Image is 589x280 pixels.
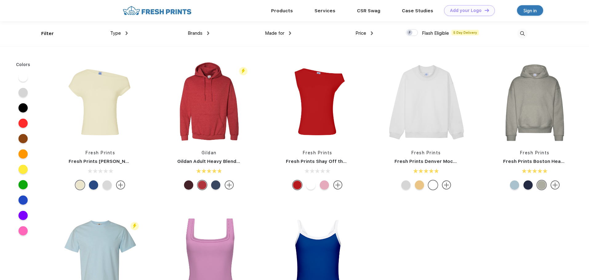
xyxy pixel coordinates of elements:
span: Price [355,30,366,36]
img: func=resize&h=266 [168,62,250,144]
img: more.svg [442,180,451,190]
a: Fresh Prints [303,150,332,155]
img: DT [485,9,489,12]
img: func=resize&h=266 [59,62,141,144]
a: Sign in [517,5,543,16]
a: Fresh Prints [411,150,441,155]
span: Flash Eligible [422,30,449,36]
img: func=resize&h=266 [494,62,576,144]
a: Services [315,8,335,14]
div: Ht Sp Drk Maroon [184,180,193,190]
div: White [306,180,315,190]
img: flash_active_toggle.svg [130,222,139,230]
div: Slate Blue [510,180,519,190]
img: dropdown.png [289,31,291,35]
span: Brands [188,30,202,36]
img: dropdown.png [371,31,373,35]
div: Hth Spt Scrlt Rd [198,180,207,190]
a: Fresh Prints Shay Off the Shoulder Tank [286,159,381,164]
div: Indigo Blue [211,180,220,190]
div: Ash Grey [401,180,411,190]
div: Filter [41,30,54,37]
div: Sign in [523,7,537,14]
div: Yellow [75,180,85,190]
a: Gildan [202,150,217,155]
div: White [428,180,438,190]
div: Bahama Yellow [415,180,424,190]
img: dropdown.png [126,31,128,35]
img: fo%20logo%202.webp [121,5,193,16]
a: Fresh Prints [520,150,550,155]
div: Ash Grey [102,180,112,190]
div: Add your Logo [450,8,482,13]
img: more.svg [116,180,125,190]
img: func=resize&h=266 [277,62,359,144]
a: Fresh Prints Denver Mock Neck Heavyweight Sweatshirt [395,159,528,164]
div: Light Pink [320,180,329,190]
div: Heathered Grey [537,180,546,190]
div: Colors [11,61,35,68]
span: Made for [265,30,284,36]
a: Fresh Prints [86,150,115,155]
img: desktop_search.svg [517,29,527,39]
img: flash_active_toggle.svg [239,67,247,75]
div: Navy [523,180,533,190]
div: True Blue [89,180,98,190]
a: Fresh Prints [PERSON_NAME] Off the Shoulder Top [69,159,188,164]
a: Products [271,8,293,14]
div: Crimson [293,180,302,190]
img: more.svg [551,180,560,190]
img: more.svg [225,180,234,190]
img: more.svg [333,180,343,190]
img: func=resize&h=266 [385,62,467,144]
a: Gildan Adult Heavy Blend 8 Oz. 50/50 Hooded Sweatshirt [177,159,312,164]
a: CSR Swag [357,8,380,14]
img: dropdown.png [207,31,209,35]
span: Type [110,30,121,36]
